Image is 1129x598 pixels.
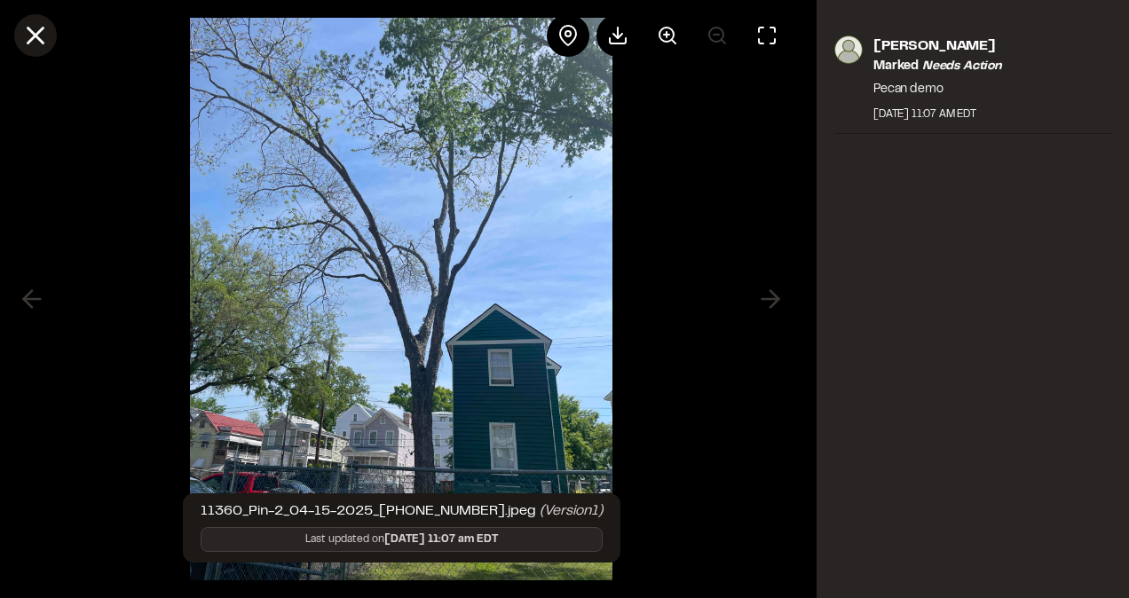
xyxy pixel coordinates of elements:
[873,57,1002,76] p: Marked
[746,14,788,57] button: Toggle Fullscreen
[646,14,689,57] button: Zoom in
[873,106,1002,122] div: [DATE] 11:07 AM EDT
[873,80,1002,99] p: Pecan demo
[14,14,57,57] button: Close modal
[547,14,589,57] div: View pin on map
[873,35,1002,57] p: [PERSON_NAME]
[834,35,863,64] img: photo
[922,61,1002,72] em: needs action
